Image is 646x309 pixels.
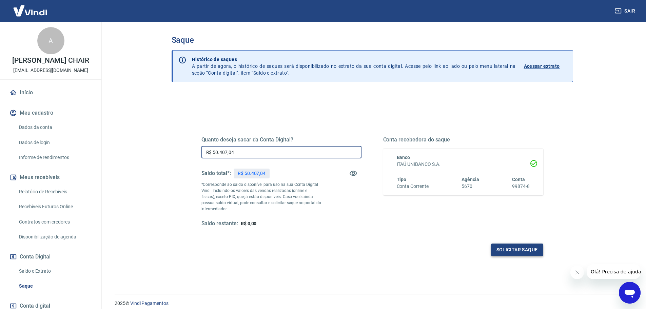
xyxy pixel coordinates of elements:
a: Acessar extrato [524,56,567,76]
a: Recebíveis Futuros Online [16,200,93,214]
a: Relatório de Recebíveis [16,185,93,199]
h6: Conta Corrente [397,183,429,190]
a: Contratos com credores [16,215,93,229]
img: Vindi [8,0,52,21]
a: Informe de rendimentos [16,151,93,165]
h6: 99874-8 [512,183,530,190]
a: Vindi Pagamentos [130,301,169,306]
h5: Saldo total*: [201,170,231,177]
a: Dados da conta [16,120,93,134]
button: Meus recebíveis [8,170,93,185]
h6: 5670 [462,183,479,190]
iframe: Botão para abrir a janela de mensagens [619,282,641,304]
div: A [37,27,64,54]
span: Banco [397,155,410,160]
span: Tipo [397,177,407,182]
p: [PERSON_NAME] CHAIR [12,57,89,64]
a: Saque [16,279,93,293]
p: Histórico de saques [192,56,516,63]
span: Olá! Precisa de ajuda? [4,5,57,10]
p: A partir de agora, o histórico de saques será disponibilizado no extrato da sua conta digital. Ac... [192,56,516,76]
iframe: Fechar mensagem [570,266,584,279]
button: Solicitar saque [491,244,543,256]
p: Acessar extrato [524,63,560,70]
h5: Quanto deseja sacar da Conta Digital? [201,136,361,143]
a: Dados de login [16,136,93,150]
span: Agência [462,177,479,182]
a: Saldo e Extrato [16,264,93,278]
button: Meu cadastro [8,105,93,120]
p: [EMAIL_ADDRESS][DOMAIN_NAME] [13,67,88,74]
p: 2025 © [115,300,630,307]
span: Conta [512,177,525,182]
h6: ITAÚ UNIBANCO S.A. [397,161,530,168]
h3: Saque [172,35,573,45]
iframe: Mensagem da empresa [587,264,641,279]
button: Conta Digital [8,249,93,264]
h5: Conta recebedora do saque [383,136,543,143]
a: Disponibilização de agenda [16,230,93,244]
p: R$ 50.407,04 [238,170,266,177]
button: Sair [613,5,638,17]
a: Início [8,85,93,100]
p: *Corresponde ao saldo disponível para uso na sua Conta Digital Vindi. Incluindo os valores das ve... [201,181,321,212]
span: R$ 0,00 [241,221,257,226]
h5: Saldo restante: [201,220,238,227]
